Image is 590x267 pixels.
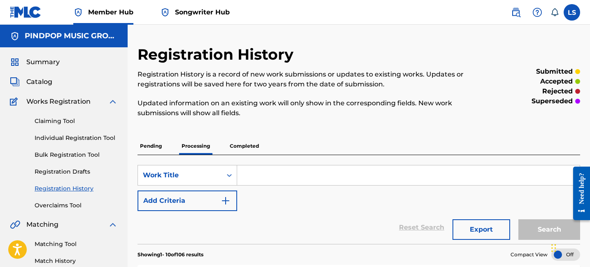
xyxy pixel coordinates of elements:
[175,7,230,17] span: Songwriter Hub
[10,6,42,18] img: MLC Logo
[550,8,559,16] div: Notifications
[542,86,573,96] p: rejected
[35,167,118,176] a: Registration Drafts
[26,220,58,230] span: Matching
[10,77,52,87] a: CatalogCatalog
[143,170,217,180] div: Work Title
[508,4,524,21] a: Public Search
[10,57,60,67] a: SummarySummary
[529,4,546,21] div: Help
[511,251,548,258] span: Compact View
[10,31,20,41] img: Accounts
[88,7,133,17] span: Member Hub
[536,67,573,77] p: submitted
[73,7,83,17] img: Top Rightsholder
[532,7,542,17] img: help
[452,219,510,240] button: Export
[138,165,580,244] form: Search Form
[35,240,118,248] a: Matching Tool
[179,137,212,155] p: Processing
[221,196,231,206] img: 9d2ae6d4665cec9f34b9.svg
[10,220,20,230] img: Matching
[138,45,298,64] h2: Registration History
[138,137,164,155] p: Pending
[26,97,91,107] span: Works Registration
[549,228,590,267] iframe: Chat Widget
[160,7,170,17] img: Top Rightsholder
[35,201,118,210] a: Overclaims Tool
[35,117,118,125] a: Claiming Tool
[138,70,478,89] p: Registration History is a record of new work submissions or updates to existing works. Updates or...
[540,77,573,86] p: accepted
[35,257,118,265] a: Match History
[227,137,261,155] p: Completed
[108,220,118,230] img: expand
[138,98,478,118] p: Updated information on an existing work will only show in the corresponding fields. New work subm...
[10,97,21,107] img: Works Registration
[10,77,20,87] img: Catalog
[551,236,556,260] div: Drag
[26,57,60,67] span: Summary
[532,96,573,106] p: superseded
[138,251,203,258] p: Showing 1 - 10 of 106 results
[108,97,118,107] img: expand
[26,77,52,87] span: Catalog
[511,7,521,17] img: search
[35,184,118,193] a: Registration History
[25,31,118,41] h5: PINDPOP MUSIC GROUP
[567,160,590,227] iframe: Resource Center
[35,134,118,142] a: Individual Registration Tool
[10,57,20,67] img: Summary
[35,151,118,159] a: Bulk Registration Tool
[138,190,237,211] button: Add Criteria
[564,4,580,21] div: User Menu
